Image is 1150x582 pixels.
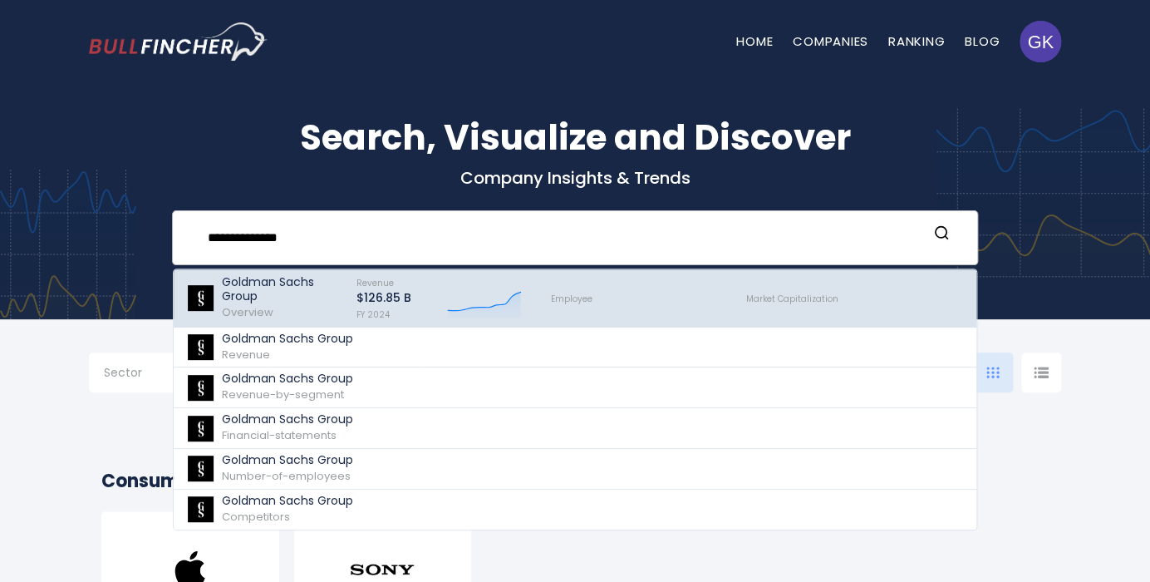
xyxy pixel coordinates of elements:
[104,365,142,380] span: Sector
[356,308,390,321] span: FY 2024
[174,328,976,368] a: Goldman Sachs Group Revenue
[222,494,353,508] p: Goldman Sachs Group
[174,269,976,328] a: Goldman Sachs Group Overview Revenue $126.85 B FY 2024 Employee Market Capitalization
[356,291,411,305] p: $126.85 B
[104,359,210,389] input: Selection
[222,275,342,303] p: Goldman Sachs Group
[174,408,976,449] a: Goldman Sachs Group Financial-statements
[222,304,273,320] span: Overview
[174,449,976,490] a: Goldman Sachs Group Number-of-employees
[551,293,592,305] span: Employee
[89,22,268,61] a: Go to homepage
[965,32,1000,50] a: Blog
[1034,367,1049,378] img: icon-comp-list-view.svg
[89,167,1061,189] p: Company Insights & Trends
[356,277,394,289] span: Revenue
[101,467,1049,495] h2: Consumer Electronics
[222,509,290,525] span: Competitors
[931,224,952,246] button: Search
[888,32,945,50] a: Ranking
[222,347,270,363] span: Revenue
[222,427,337,443] span: Financial-statements
[986,367,1000,378] img: icon-comp-grid.svg
[222,332,353,346] p: Goldman Sachs Group
[174,490,976,530] a: Goldman Sachs Group Competitors
[222,412,353,427] p: Goldman Sachs Group
[89,22,268,61] img: bullfincher logo
[222,387,344,402] span: Revenue-by-segment
[89,111,1061,164] h1: Search, Visualize and Discover
[222,372,353,386] p: Goldman Sachs Group
[222,468,351,484] span: Number-of-employees
[174,367,976,408] a: Goldman Sachs Group Revenue-by-segment
[793,32,868,50] a: Companies
[745,293,838,305] span: Market Capitalization
[222,453,353,467] p: Goldman Sachs Group
[736,32,773,50] a: Home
